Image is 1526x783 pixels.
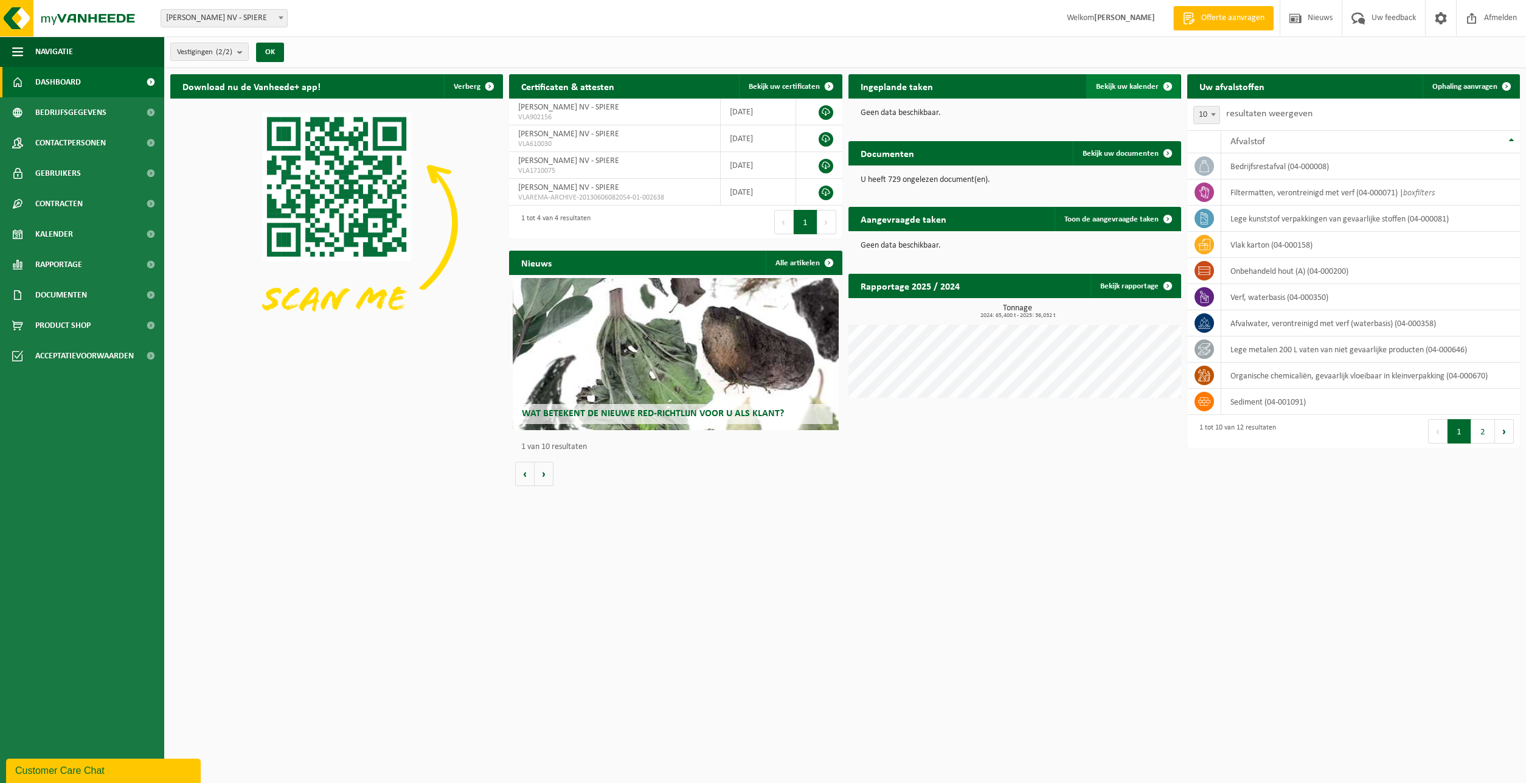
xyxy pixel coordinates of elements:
[518,193,711,203] span: VLAREMA-ARCHIVE-20130606082054-01-002638
[444,74,502,99] button: Verberg
[1187,74,1277,98] h2: Uw afvalstoffen
[177,43,232,61] span: Vestigingen
[1198,12,1268,24] span: Offerte aanvragen
[1221,336,1520,363] td: lege metalen 200 L vaten van niet gevaarlijke producten (04-000646)
[1428,419,1448,444] button: Previous
[1221,179,1520,206] td: filtermatten, verontreinigd met verf (04-000071) |
[35,67,81,97] span: Dashboard
[1471,419,1495,444] button: 2
[161,9,288,27] span: VINCENT SHEPPARD NV - SPIERE
[1193,106,1220,124] span: 10
[170,74,333,98] h2: Download nu de Vanheede+ app!
[721,179,796,206] td: [DATE]
[1221,153,1520,179] td: bedrijfsrestafval (04-000008)
[721,99,796,125] td: [DATE]
[216,48,232,56] count: (2/2)
[1055,207,1180,231] a: Toon de aangevraagde taken
[1083,150,1159,158] span: Bekijk uw documenten
[170,43,249,61] button: Vestigingen(2/2)
[1221,232,1520,258] td: vlak karton (04-000158)
[848,207,959,231] h2: Aangevraagde taken
[861,242,1169,250] p: Geen data beschikbaar.
[170,99,503,348] img: Download de VHEPlus App
[848,274,972,298] h2: Rapportage 2025 / 2024
[855,304,1181,319] h3: Tonnage
[518,139,711,149] span: VLA610030
[739,74,841,99] a: Bekijk uw certificaten
[35,37,73,67] span: Navigatie
[518,183,619,192] span: [PERSON_NAME] NV - SPIERE
[1064,215,1159,223] span: Toon de aangevraagde taken
[509,251,564,274] h2: Nieuws
[35,280,87,310] span: Documenten
[35,310,91,341] span: Product Shop
[515,209,591,235] div: 1 tot 4 van 4 resultaten
[518,130,619,139] span: [PERSON_NAME] NV - SPIERE
[518,103,619,112] span: [PERSON_NAME] NV - SPIERE
[1073,141,1180,165] a: Bekijk uw documenten
[521,443,836,451] p: 1 van 10 resultaten
[1221,389,1520,415] td: sediment (04-001091)
[509,74,626,98] h2: Certificaten & attesten
[1221,258,1520,284] td: onbehandeld hout (A) (04-000200)
[1173,6,1274,30] a: Offerte aanvragen
[721,125,796,152] td: [DATE]
[256,43,284,62] button: OK
[535,462,553,486] button: Volgende
[35,158,81,189] span: Gebruikers
[1230,137,1265,147] span: Afvalstof
[1094,13,1155,23] strong: [PERSON_NAME]
[515,462,535,486] button: Vorige
[1221,284,1520,310] td: verf, waterbasis (04-000350)
[721,152,796,179] td: [DATE]
[35,97,106,128] span: Bedrijfsgegevens
[35,341,134,371] span: Acceptatievoorwaarden
[35,128,106,158] span: Contactpersonen
[1096,83,1159,91] span: Bekijk uw kalender
[518,156,619,165] span: [PERSON_NAME] NV - SPIERE
[161,10,287,27] span: VINCENT SHEPPARD NV - SPIERE
[454,83,480,91] span: Verberg
[766,251,841,275] a: Alle artikelen
[817,210,836,234] button: Next
[1448,419,1471,444] button: 1
[1403,189,1435,198] i: boxfilters
[522,409,784,419] span: Wat betekent de nieuwe RED-richtlijn voor u als klant?
[1495,419,1514,444] button: Next
[35,189,83,219] span: Contracten
[1423,74,1519,99] a: Ophaling aanvragen
[1086,74,1180,99] a: Bekijk uw kalender
[1221,363,1520,389] td: organische chemicaliën, gevaarlijk vloeibaar in kleinverpakking (04-000670)
[513,278,839,430] a: Wat betekent de nieuwe RED-richtlijn voor u als klant?
[848,74,945,98] h2: Ingeplande taken
[1221,206,1520,232] td: lege kunststof verpakkingen van gevaarlijke stoffen (04-000081)
[1194,106,1219,124] span: 10
[6,756,203,783] iframe: chat widget
[749,83,820,91] span: Bekijk uw certificaten
[1091,274,1180,298] a: Bekijk rapportage
[35,249,82,280] span: Rapportage
[1221,310,1520,336] td: afvalwater, verontreinigd met verf (waterbasis) (04-000358)
[794,210,817,234] button: 1
[861,109,1169,117] p: Geen data beschikbaar.
[1432,83,1497,91] span: Ophaling aanvragen
[848,141,926,165] h2: Documenten
[774,210,794,234] button: Previous
[1226,109,1313,119] label: resultaten weergeven
[1193,418,1276,445] div: 1 tot 10 van 12 resultaten
[861,176,1169,184] p: U heeft 729 ongelezen document(en).
[518,113,711,122] span: VLA902156
[518,166,711,176] span: VLA1710075
[35,219,73,249] span: Kalender
[855,313,1181,319] span: 2024: 65,400 t - 2025: 36,032 t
